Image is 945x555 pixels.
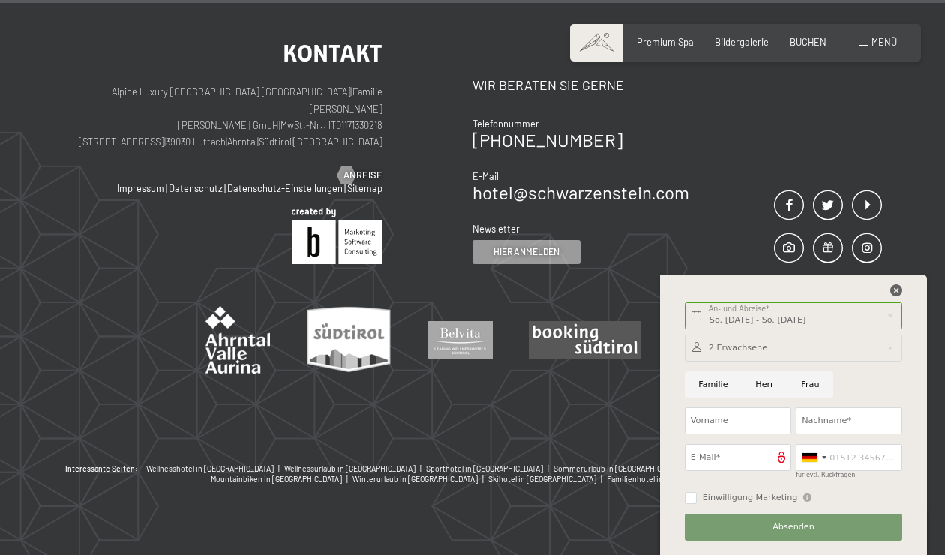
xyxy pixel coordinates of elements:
span: | [224,182,226,194]
span: | [257,136,259,148]
a: Skihotel in [GEOGRAPHIC_DATA] | [488,474,607,485]
a: Sitemap [347,182,382,194]
p: Alpine Luxury [GEOGRAPHIC_DATA] [GEOGRAPHIC_DATA] Familie [PERSON_NAME] [PERSON_NAME] GmbH MwSt.-... [63,83,382,151]
a: hotel@schwarzenstein.com [472,181,689,203]
a: Premium Spa [637,36,694,48]
span: Mountainbiken in [GEOGRAPHIC_DATA] [211,475,342,484]
a: Sommerurlaub in [GEOGRAPHIC_DATA] | [553,463,695,475]
span: Menü [871,36,897,48]
div: Germany (Deutschland): +49 [796,445,831,470]
span: | [226,136,227,148]
a: Datenschutz [169,182,223,194]
span: Familienhotel in [GEOGRAPHIC_DATA] [607,475,734,484]
span: Skihotel in [GEOGRAPHIC_DATA] [488,475,596,484]
a: [PHONE_NUMBER] [472,129,622,151]
span: Einwilligung Marketing [703,492,798,504]
span: Newsletter [472,223,520,235]
span: | [598,475,607,484]
span: Hier anmelden [493,245,559,258]
a: Wellnessurlaub in [GEOGRAPHIC_DATA] | [284,463,426,475]
span: Wellnessurlaub in [GEOGRAPHIC_DATA] [284,464,415,473]
a: Wellnesshotel in [GEOGRAPHIC_DATA] | [146,463,284,475]
a: Sporthotel in [GEOGRAPHIC_DATA] | [426,463,553,475]
a: Winterurlaub in [GEOGRAPHIC_DATA] | [352,474,488,485]
a: BUCHEN [790,36,826,48]
span: | [417,464,426,473]
span: | [166,182,167,194]
span: | [164,136,166,148]
span: Telefonnummer [472,118,539,130]
a: Mountainbiken in [GEOGRAPHIC_DATA] | [211,474,352,485]
button: Absenden [685,514,902,541]
span: Kontakt [283,39,382,67]
a: Anreise [337,169,382,182]
span: | [292,136,293,148]
img: Brandnamic GmbH | Leading Hospitality Solutions [292,208,382,264]
span: Wellnesshotel in [GEOGRAPHIC_DATA] [146,464,274,473]
span: | [479,475,488,484]
span: | [275,464,284,473]
a: Datenschutz-Einstellungen [227,182,343,194]
span: Wir beraten Sie gerne [472,76,624,93]
label: für evtl. Rückfragen [796,472,855,478]
span: Anreise [343,169,382,182]
span: Absenden [772,521,814,533]
span: | [344,182,346,194]
span: | [343,475,352,484]
span: | [279,119,280,131]
span: Sommerurlaub in [GEOGRAPHIC_DATA] [553,464,685,473]
span: E-Mail [472,170,499,182]
a: Bildergalerie [715,36,769,48]
input: 01512 3456789 [796,444,902,471]
a: Impressum [117,182,164,194]
span: | [351,85,352,97]
b: Interessante Seiten: [65,463,138,475]
span: Sporthotel in [GEOGRAPHIC_DATA] [426,464,543,473]
span: Winterurlaub in [GEOGRAPHIC_DATA] [352,475,478,484]
span: | [544,464,553,473]
a: Familienhotel in [GEOGRAPHIC_DATA] [607,474,734,485]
